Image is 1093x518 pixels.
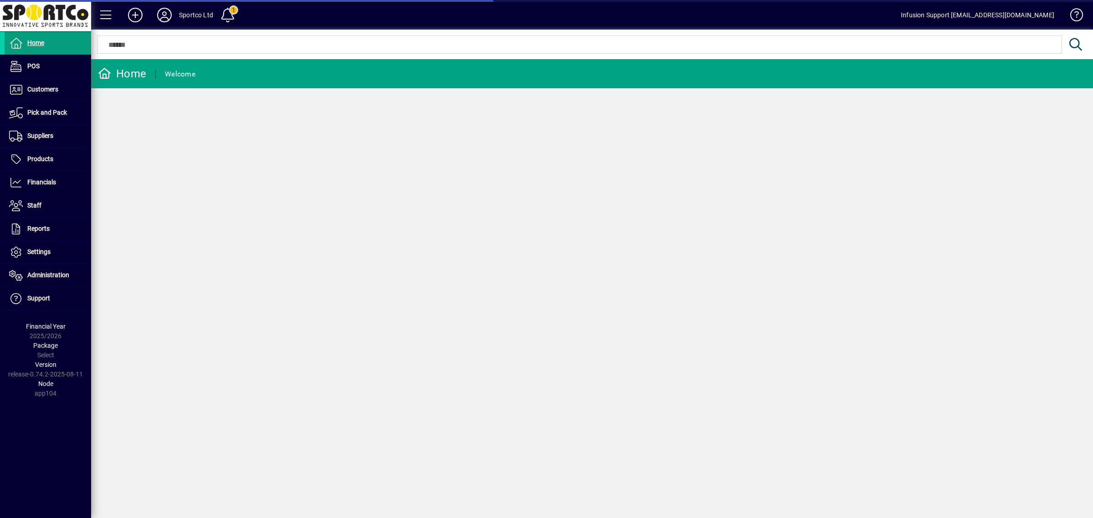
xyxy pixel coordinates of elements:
[35,361,56,368] span: Version
[27,39,44,46] span: Home
[1063,2,1082,31] a: Knowledge Base
[27,132,53,139] span: Suppliers
[5,194,91,217] a: Staff
[5,102,91,124] a: Pick and Pack
[27,295,50,302] span: Support
[5,264,91,287] a: Administration
[27,225,50,232] span: Reports
[5,55,91,78] a: POS
[5,241,91,264] a: Settings
[27,109,67,116] span: Pick and Pack
[5,171,91,194] a: Financials
[5,218,91,240] a: Reports
[27,271,69,279] span: Administration
[27,155,53,163] span: Products
[27,178,56,186] span: Financials
[179,8,213,22] div: Sportco Ltd
[121,7,150,23] button: Add
[98,66,146,81] div: Home
[33,342,58,349] span: Package
[5,287,91,310] a: Support
[5,125,91,147] a: Suppliers
[165,67,195,81] div: Welcome
[5,78,91,101] a: Customers
[901,8,1054,22] div: Infusion Support [EMAIL_ADDRESS][DOMAIN_NAME]
[27,248,51,255] span: Settings
[38,380,53,387] span: Node
[27,62,40,70] span: POS
[26,323,66,330] span: Financial Year
[27,202,41,209] span: Staff
[5,148,91,171] a: Products
[150,7,179,23] button: Profile
[27,86,58,93] span: Customers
